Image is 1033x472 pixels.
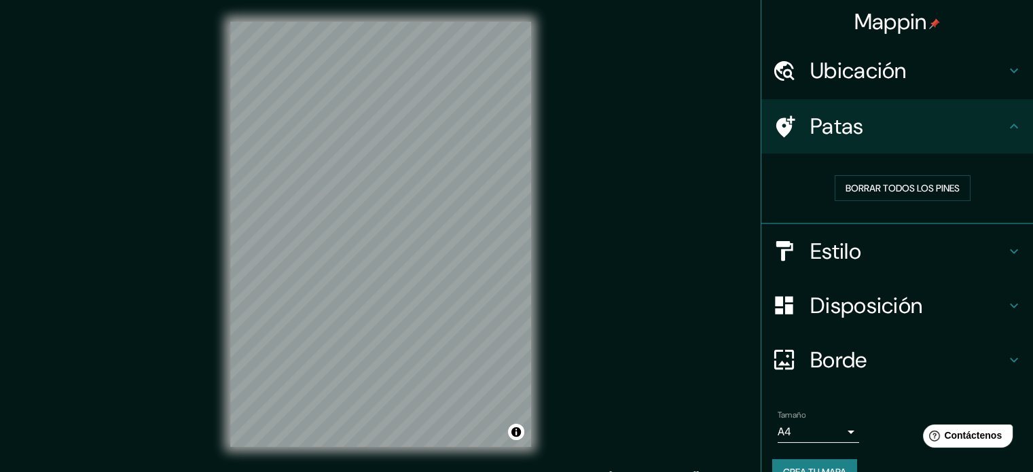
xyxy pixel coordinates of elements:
canvas: Mapa [230,22,531,447]
font: Estilo [810,237,861,266]
font: A4 [778,424,791,439]
div: Ubicación [761,43,1033,98]
font: Borrar todos los pines [846,182,960,194]
button: Activar o desactivar atribución [508,424,524,440]
font: Tamaño [778,410,805,420]
img: pin-icon.png [929,18,940,29]
div: Estilo [761,224,1033,278]
div: Borde [761,333,1033,387]
font: Borde [810,346,867,374]
font: Patas [810,112,864,141]
font: Ubicación [810,56,907,85]
font: Disposición [810,291,922,320]
button: Borrar todos los pines [835,175,971,201]
font: Mappin [854,7,927,36]
div: Patas [761,99,1033,153]
iframe: Lanzador de widgets de ayuda [912,419,1018,457]
div: A4 [778,421,859,443]
div: Disposición [761,278,1033,333]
